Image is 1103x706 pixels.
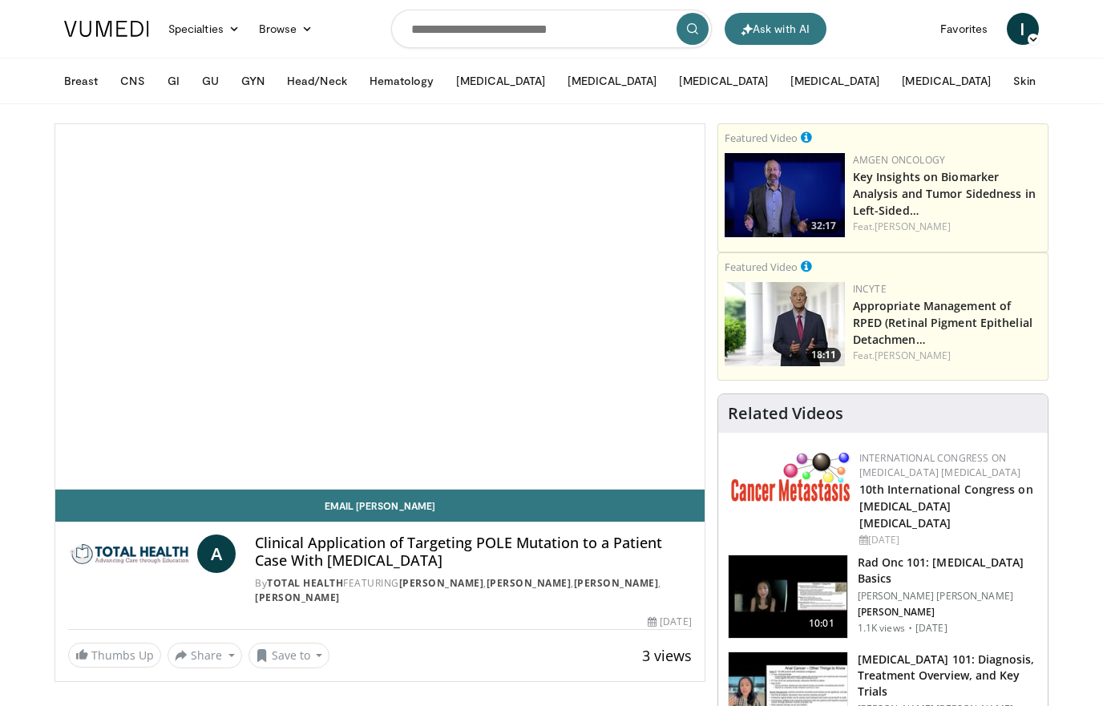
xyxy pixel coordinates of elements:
[267,576,343,590] a: Total Health
[725,282,845,366] img: dfb61434-267d-484a-acce-b5dc2d5ee040.150x105_q85_crop-smart_upscale.jpg
[255,591,340,604] a: [PERSON_NAME]
[853,153,945,167] a: Amgen Oncology
[391,10,712,48] input: Search topics, interventions
[558,65,666,97] button: [MEDICAL_DATA]
[249,13,323,45] a: Browse
[255,535,691,569] h4: Clinical Application of Targeting POLE Mutation to a Patient Case With [MEDICAL_DATA]
[859,533,1035,547] div: [DATE]
[725,131,798,145] small: Featured Video
[68,643,161,668] a: Thumbs Up
[806,348,841,362] span: 18:11
[728,555,1038,639] a: 10:01 Rad Onc 101: [MEDICAL_DATA] Basics [PERSON_NAME] [PERSON_NAME] [PERSON_NAME] 1.1K views · [...
[55,124,705,490] video-js: Video Player
[277,65,357,97] button: Head/Neck
[158,65,189,97] button: GI
[729,555,847,639] img: aee802ce-c4cb-403d-b093-d98594b3404c.150x105_q85_crop-smart_upscale.jpg
[892,65,1000,97] button: [MEDICAL_DATA]
[111,65,154,97] button: CNS
[669,65,778,97] button: [MEDICAL_DATA]
[197,535,236,573] a: A
[159,13,249,45] a: Specialties
[859,482,1033,531] a: 10th International Congress on [MEDICAL_DATA] [MEDICAL_DATA]
[55,490,705,522] a: Email [PERSON_NAME]
[725,13,826,45] button: Ask with AI
[725,153,845,237] img: 5ecd434b-3529-46b9-a096-7519503420a4.png.150x105_q85_crop-smart_upscale.jpg
[574,576,659,590] a: [PERSON_NAME]
[908,622,912,635] div: ·
[487,576,572,590] a: [PERSON_NAME]
[853,220,1041,234] div: Feat.
[1004,65,1044,97] button: Skin
[648,615,691,629] div: [DATE]
[875,220,951,233] a: [PERSON_NAME]
[781,65,889,97] button: [MEDICAL_DATA]
[858,590,1038,603] p: [PERSON_NAME] [PERSON_NAME]
[915,622,947,635] p: [DATE]
[642,646,692,665] span: 3 views
[806,219,841,233] span: 32:17
[725,260,798,274] small: Featured Video
[725,282,845,366] a: 18:11
[725,153,845,237] a: 32:17
[858,606,1038,619] p: [PERSON_NAME]
[232,65,274,97] button: GYN
[192,65,228,97] button: GU
[399,576,484,590] a: [PERSON_NAME]
[168,643,242,668] button: Share
[446,65,555,97] button: [MEDICAL_DATA]
[858,622,905,635] p: 1.1K views
[859,451,1021,479] a: International Congress on [MEDICAL_DATA] [MEDICAL_DATA]
[858,652,1038,700] h3: [MEDICAL_DATA] 101: Diagnosis, Treatment Overview, and Key Trials
[853,298,1032,347] a: Appropriate Management of RPED (Retinal Pigment Epithelial Detachmen…
[248,643,330,668] button: Save to
[731,451,851,502] img: 6ff8bc22-9509-4454-a4f8-ac79dd3b8976.png.150x105_q85_autocrop_double_scale_upscale_version-0.2.png
[858,555,1038,587] h3: Rad Onc 101: [MEDICAL_DATA] Basics
[875,349,951,362] a: [PERSON_NAME]
[64,21,149,37] img: VuMedi Logo
[255,576,691,605] div: By FEATURING , , ,
[853,169,1036,218] a: Key Insights on Biomarker Analysis and Tumor Sidedness in Left-Sided…
[55,65,107,97] button: Breast
[853,282,887,296] a: Incyte
[728,404,843,423] h4: Related Videos
[802,615,841,631] span: 10:01
[360,65,444,97] button: Hematology
[931,13,997,45] a: Favorites
[1007,13,1039,45] a: I
[853,349,1041,363] div: Feat.
[68,535,191,573] img: Total Health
